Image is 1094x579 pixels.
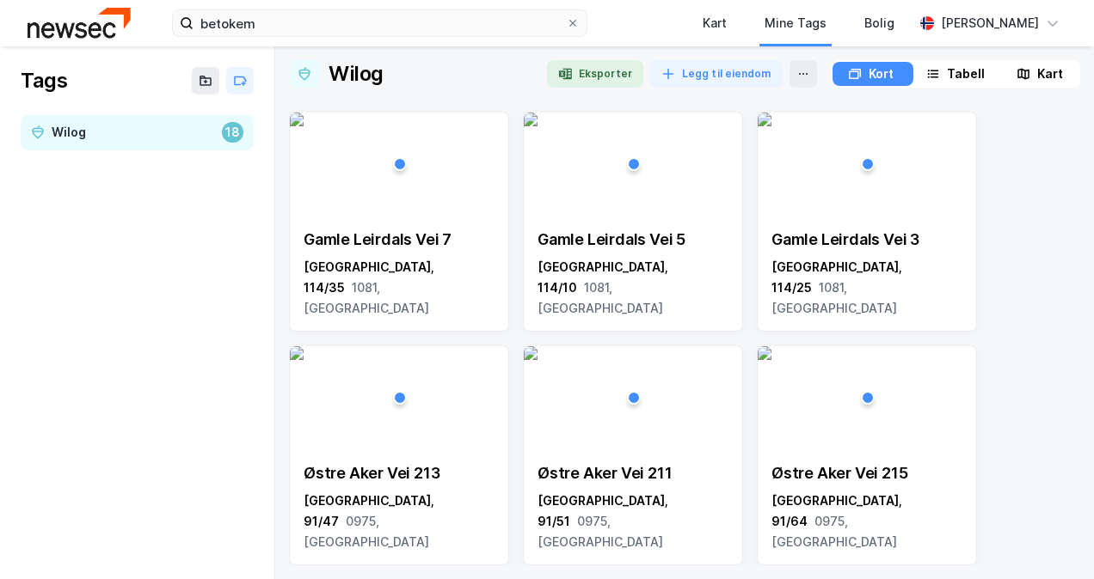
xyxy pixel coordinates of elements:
div: Gamle Leirdals Vei 3 [771,229,962,250]
img: 256x120 [524,346,538,360]
div: Tabell [947,64,985,84]
div: Kart [1037,64,1063,84]
div: Østre Aker Vei 211 [538,463,728,484]
div: [GEOGRAPHIC_DATA], 114/35 [304,257,495,319]
div: Wilog [52,122,215,143]
button: Legg til eiendom [650,60,783,88]
span: 0975, [GEOGRAPHIC_DATA] [304,514,429,549]
a: Wilog18 [21,115,254,150]
button: Eksporter [547,60,643,88]
img: 256x120 [758,113,771,126]
div: 18 [222,122,243,143]
div: Kart [703,13,727,34]
div: Østre Aker Vei 213 [304,463,495,484]
div: Mine Tags [765,13,827,34]
div: Østre Aker Vei 215 [771,463,962,484]
img: 256x120 [758,346,771,360]
span: 1081, [GEOGRAPHIC_DATA] [538,280,663,315]
div: [GEOGRAPHIC_DATA], 91/64 [771,491,962,552]
div: [GEOGRAPHIC_DATA], 91/51 [538,491,728,552]
span: 1081, [GEOGRAPHIC_DATA] [771,280,897,315]
iframe: Chat Widget [1008,497,1094,579]
span: 0975, [GEOGRAPHIC_DATA] [538,514,663,549]
div: Gamle Leirdals Vei 7 [304,229,495,250]
input: Søk på adresse, matrikkel, gårdeiere, leietakere eller personer [194,10,566,36]
span: 1081, [GEOGRAPHIC_DATA] [304,280,429,315]
div: [GEOGRAPHIC_DATA], 114/10 [538,257,728,319]
div: [GEOGRAPHIC_DATA], 114/25 [771,257,962,319]
div: Bolig [864,13,894,34]
span: 0975, [GEOGRAPHIC_DATA] [771,514,897,549]
div: [GEOGRAPHIC_DATA], 91/47 [304,491,495,552]
img: 256x120 [290,113,304,126]
div: Gamle Leirdals Vei 5 [538,229,728,250]
img: 256x120 [290,346,304,360]
div: Tags [21,67,67,94]
img: newsec-logo.f6e21ccffca1b3a03d2d.png [28,8,131,38]
img: 256x120 [524,113,538,126]
div: Wilog [329,60,384,88]
div: Kontrollprogram for chat [1008,497,1094,579]
div: [PERSON_NAME] [941,13,1039,34]
div: Kort [869,64,894,84]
